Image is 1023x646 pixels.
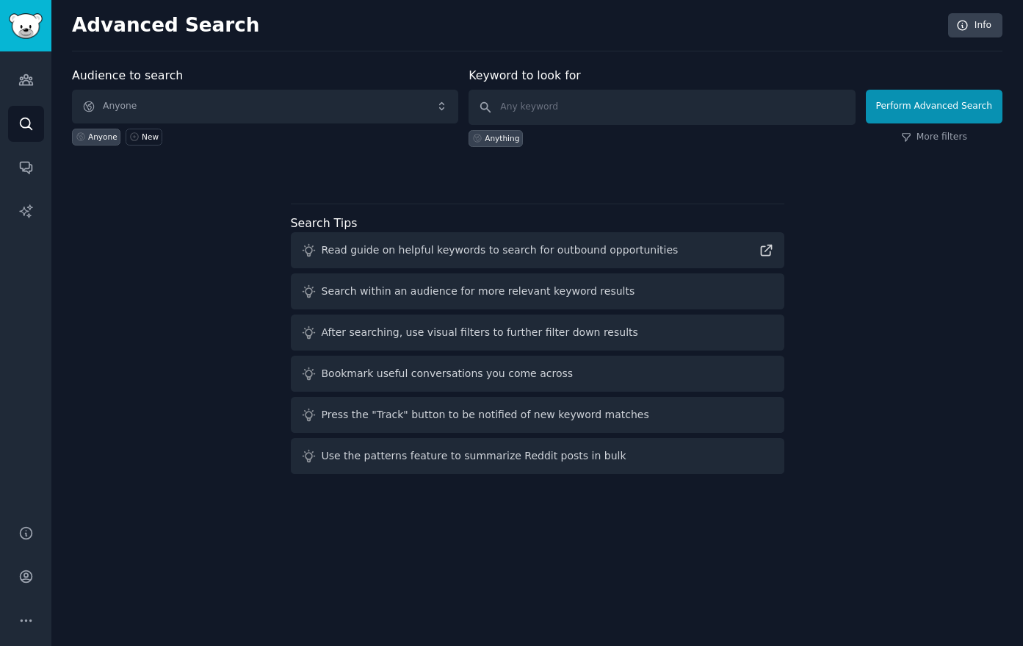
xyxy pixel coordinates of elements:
a: Info [948,13,1002,38]
div: Use the patterns feature to summarize Reddit posts in bulk [322,448,626,464]
img: GummySearch logo [9,13,43,39]
div: New [142,132,159,142]
label: Keyword to look for [469,68,581,82]
input: Any keyword [469,90,855,125]
div: Bookmark useful conversations you come across [322,366,574,381]
div: Read guide on helpful keywords to search for outbound opportunities [322,243,679,258]
button: Anyone [72,90,458,123]
label: Search Tips [291,216,358,230]
button: Perform Advanced Search [866,90,1002,123]
div: After searching, use visual filters to further filter down results [322,325,638,340]
div: Search within an audience for more relevant keyword results [322,284,635,299]
div: Press the "Track" button to be notified of new keyword matches [322,407,649,423]
div: Anyone [88,132,118,142]
div: Anything [485,133,519,143]
a: New [126,129,162,146]
label: Audience to search [72,68,183,82]
h2: Advanced Search [72,14,940,37]
a: More filters [901,131,967,144]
